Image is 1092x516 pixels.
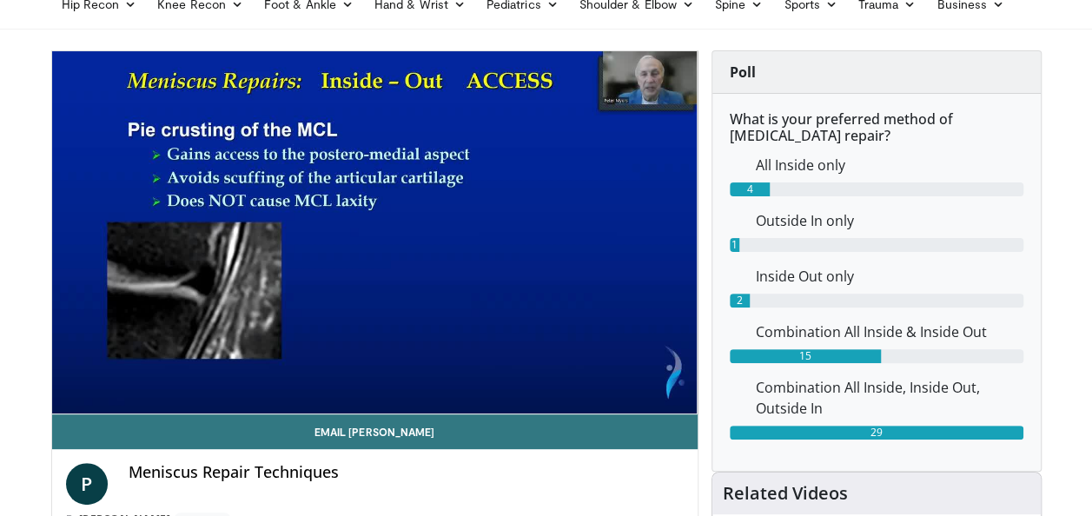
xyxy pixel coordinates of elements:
[730,63,756,82] strong: Poll
[730,182,771,196] div: 4
[743,377,1036,419] dd: Combination All Inside, Inside Out, Outside In
[743,210,1036,231] dd: Outside In only
[66,463,108,505] a: P
[129,463,684,482] h4: Meniscus Repair Techniques
[723,483,848,504] h4: Related Videos
[52,51,698,414] video-js: Video Player
[730,238,740,252] div: 1
[743,266,1036,287] dd: Inside Out only
[730,349,882,363] div: 15
[743,321,1036,342] dd: Combination All Inside & Inside Out
[730,111,1023,144] h6: What is your preferred method of [MEDICAL_DATA] repair?
[730,426,1023,440] div: 29
[730,294,750,308] div: 2
[743,155,1036,175] dd: All Inside only
[52,414,698,449] a: Email [PERSON_NAME]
